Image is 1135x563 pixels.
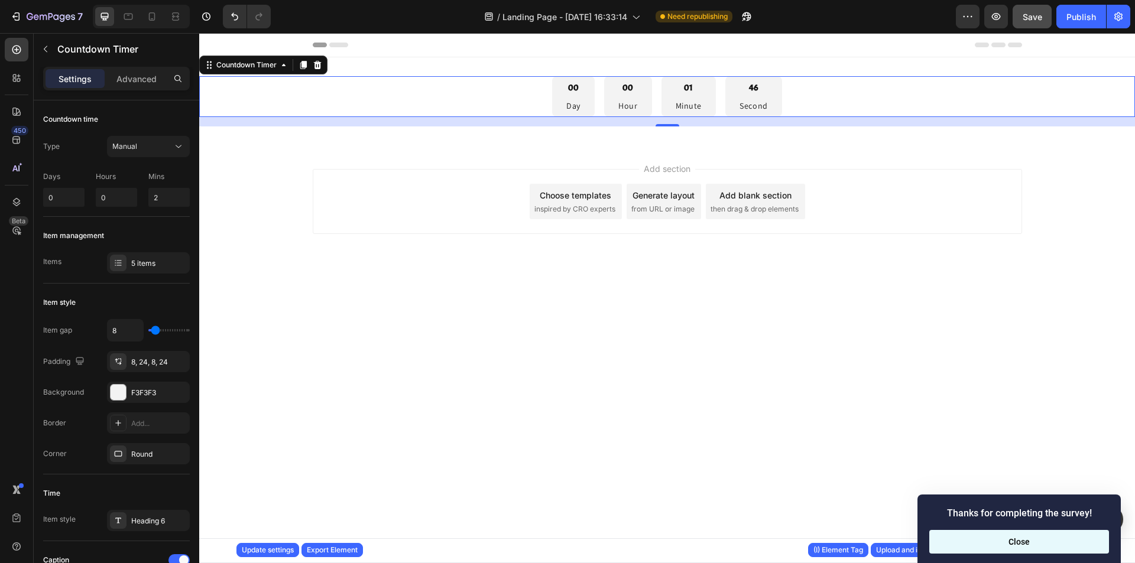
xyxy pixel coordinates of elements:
[1056,5,1106,28] button: Publish
[367,48,381,62] div: 00
[77,9,83,24] p: 7
[520,156,592,168] div: Add blank section
[108,320,143,341] input: Auto
[131,516,187,526] div: Heading 6
[116,73,157,85] p: Advanced
[15,27,80,37] div: Countdown Timer
[223,5,271,28] div: Undo/Redo
[335,171,416,181] span: inspired by CRO experts
[59,73,92,85] p: Settings
[476,67,503,79] p: Minute
[497,11,500,23] span: /
[301,543,363,557] button: Export Element
[667,11,728,22] span: Need republishing
[511,171,599,181] span: then drag & drop elements
[476,48,503,62] div: 01
[419,48,438,62] div: 00
[433,156,495,168] div: Generate layout
[43,354,87,370] div: Padding
[929,504,1109,520] h2: Thanks for completing the survey!
[131,449,187,460] div: Round
[43,297,76,308] div: Item style
[43,230,104,241] div: Item management
[96,171,137,182] p: Hours
[5,5,88,28] button: 7
[808,543,868,557] button: (I) Element Tag
[148,171,190,182] p: Mins
[107,136,190,157] button: Manual
[1013,5,1052,28] button: Save
[929,530,1109,554] button: Close
[43,114,98,125] div: Countdown time
[199,33,1135,563] iframe: Design area
[131,357,187,367] div: 8, 24, 8, 24
[9,216,28,226] div: Beta
[131,418,187,429] div: Add...
[1023,12,1042,22] span: Save
[242,545,294,555] div: Update settings
[813,545,863,555] div: (I) Element Tag
[540,67,569,79] p: Second
[43,256,61,267] div: Items
[11,126,28,135] div: 450
[43,488,60,499] div: Time
[502,11,627,23] span: Landing Page - [DATE] 16:33:14
[43,418,66,428] div: Border
[43,448,67,459] div: Corner
[236,543,299,557] button: Update settings
[43,514,76,525] div: Item style
[432,171,495,181] span: from URL or image
[540,48,569,62] div: 46
[307,545,358,555] div: Export Element
[367,67,381,79] p: Day
[131,258,187,269] div: 5 items
[419,67,438,79] p: Hour
[1066,11,1096,23] div: Publish
[440,129,496,142] span: Add section
[131,388,187,398] div: F3F3F3
[43,171,85,182] p: Days
[43,325,72,336] div: Item gap
[57,42,185,56] p: Countdown Timer
[871,543,943,557] button: Upload and import
[43,141,60,152] div: Type
[112,142,137,151] span: Manual
[340,156,412,168] div: Choose templates
[43,387,84,398] div: Background
[876,545,938,555] div: Upload and import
